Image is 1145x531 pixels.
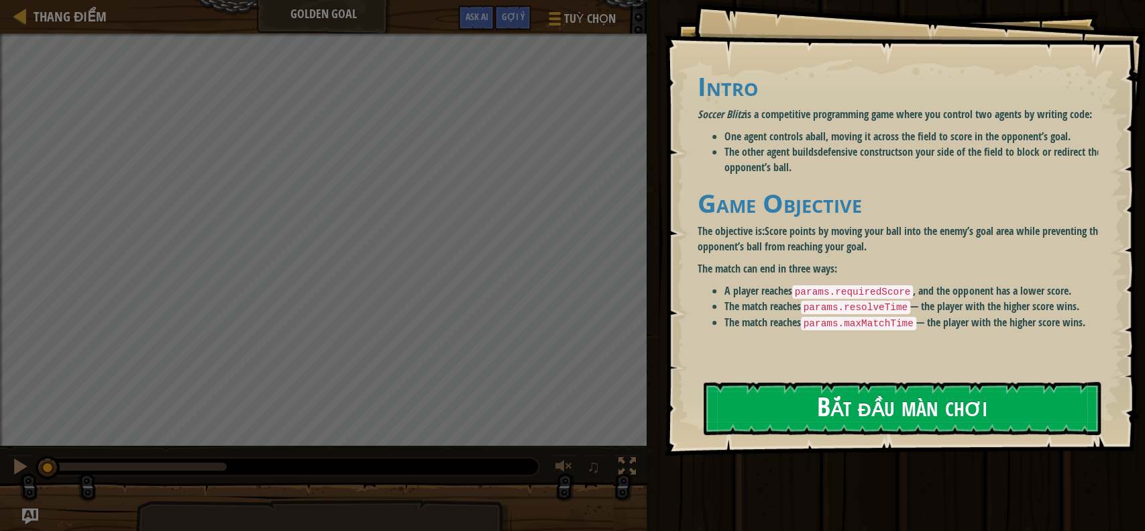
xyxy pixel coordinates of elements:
[7,454,34,482] button: Ctrl + P: Pause
[698,189,1112,217] h1: Game Objective
[458,5,494,30] button: Ask AI
[724,299,1112,315] li: The match reaches — the player with the higher score wins.
[698,107,745,122] em: Soccer Blitz
[613,454,640,482] button: Bật tắt chế độ toàn màn hình
[810,129,826,144] strong: ball
[698,107,1112,122] p: is a competitive programming game where you control two agents by writing code:
[724,129,1112,144] li: One agent controls a , moving it across the field to score in the opponent’s goal.
[801,317,916,330] code: params.maxMatchTime
[551,454,578,482] button: Tùy chỉnh âm lượng
[698,224,1112,254] p: The objective is:
[584,454,607,482] button: ♫
[724,315,1112,331] li: The match reaches — the player with the higher score wins.
[724,283,1112,299] li: A player reaches , and the opponent has a lower score.
[698,72,1112,100] h1: Intro
[801,301,910,314] code: params.resolveTime
[501,10,525,23] span: Gợi ý
[698,224,1103,254] strong: Score points by moving your ball into the enemy’s goal area while preventing the opponent’s ball ...
[27,7,107,26] a: Thang điểm
[818,144,902,159] strong: defensive constructs
[587,456,600,477] span: ♫
[724,144,1112,175] li: The other agent builds on your side of the field to block or redirect the opponent’s ball.
[465,10,488,23] span: Ask AI
[698,261,1112,277] p: The match can end in three ways:
[563,10,615,28] span: Tuỳ chọn
[792,285,914,299] code: params.requiredScore
[22,508,38,524] button: Ask AI
[34,7,107,26] span: Thang điểm
[538,5,623,37] button: Tuỳ chọn
[704,382,1101,435] button: Bắt đầu màn chơi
